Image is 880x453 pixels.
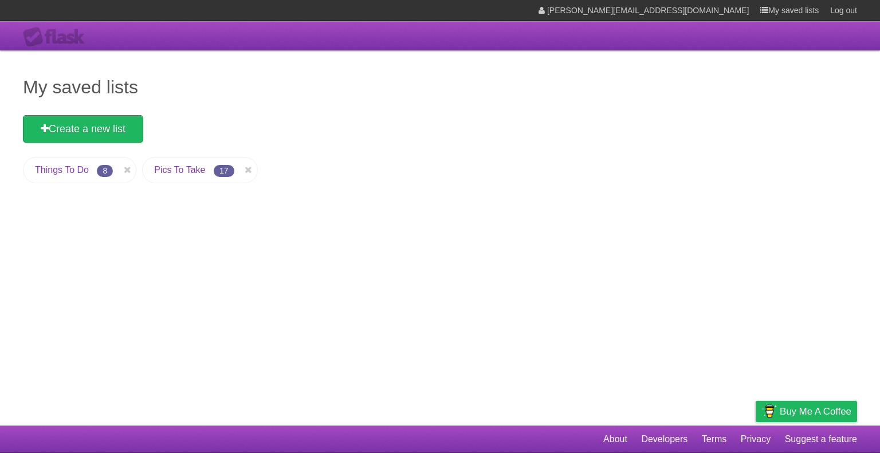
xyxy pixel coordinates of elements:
[756,401,857,422] a: Buy me a coffee
[23,27,92,48] div: Flask
[741,428,771,450] a: Privacy
[23,115,143,143] a: Create a new list
[702,428,727,450] a: Terms
[154,165,205,175] a: Pics To Take
[641,428,687,450] a: Developers
[761,401,777,421] img: Buy me a coffee
[35,165,89,175] a: Things To Do
[214,165,234,177] span: 17
[603,428,627,450] a: About
[97,165,113,177] span: 8
[23,73,857,101] h1: My saved lists
[780,401,851,422] span: Buy me a coffee
[785,428,857,450] a: Suggest a feature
